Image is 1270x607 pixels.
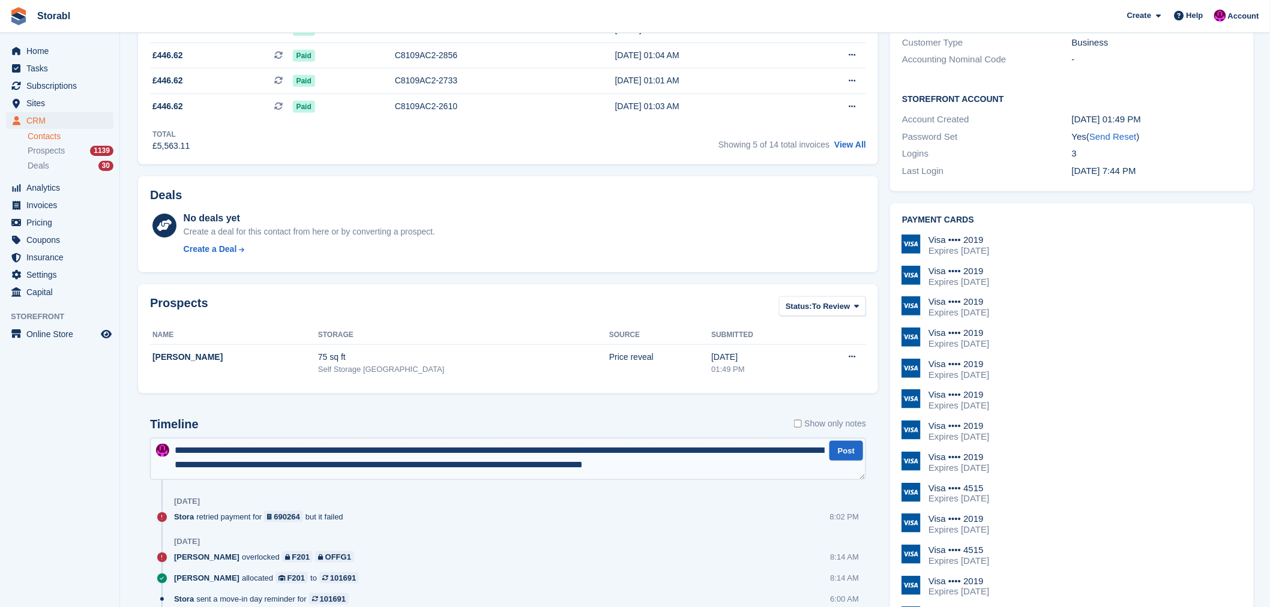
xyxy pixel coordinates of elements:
span: Prospects [28,145,65,157]
a: menu [6,232,113,248]
div: 1139 [90,146,113,156]
h2: Deals [150,188,182,202]
div: Last Login [902,164,1072,178]
span: [PERSON_NAME] [174,572,239,584]
div: [DATE] [711,351,808,363]
th: Source [609,326,711,345]
div: C8109AC2-2856 [395,49,573,62]
div: Expires [DATE] [928,431,989,442]
img: Visa Logo [901,327,921,347]
span: Paid [293,50,315,62]
div: [DATE] 01:01 AM [615,74,796,87]
th: Name [150,326,318,345]
div: retried payment for but it failed [174,511,349,522]
div: Expires [DATE] [928,338,989,349]
div: Account Created [902,113,1072,127]
img: Visa Logo [901,576,921,595]
th: Submitted [711,326,808,345]
div: Total [152,129,190,140]
span: Coupons [26,232,98,248]
div: 75 sq ft [318,351,609,363]
button: Status: To Review [779,296,866,316]
img: Visa Logo [901,359,921,378]
a: View All [834,140,866,149]
a: 101691 [319,572,359,584]
a: menu [6,43,113,59]
img: Visa Logo [901,296,921,315]
a: Create a Deal [184,243,435,256]
button: Post [829,441,863,461]
div: Self Storage [GEOGRAPHIC_DATA] [318,363,609,375]
span: Insurance [26,249,98,266]
div: Visa •••• 2019 [928,420,989,431]
div: F201 [292,551,310,563]
a: Prospects 1139 [28,145,113,157]
a: Send Reset [1089,131,1136,142]
div: Yes [1072,130,1242,144]
img: Visa Logo [901,266,921,285]
a: Contacts [28,131,113,142]
div: 690264 [274,511,300,522]
a: menu [6,179,113,196]
div: OFFG1 [325,551,351,563]
div: [DATE] 01:03 AM [615,100,796,113]
div: [PERSON_NAME] [152,351,318,363]
span: Stora [174,511,194,522]
span: Capital [26,284,98,301]
div: Visa •••• 4515 [928,483,989,494]
span: Home [26,43,98,59]
a: Preview store [99,327,113,341]
a: 690264 [264,511,303,522]
div: Expires [DATE] [928,493,989,504]
a: menu [6,214,113,231]
a: menu [6,284,113,301]
div: 8:14 AM [831,572,859,584]
a: 101691 [309,593,349,605]
div: sent a move-in day reminder for [174,593,355,605]
div: Create a Deal [184,243,237,256]
div: 101691 [330,572,356,584]
div: Visa •••• 2019 [928,452,989,462]
span: Deals [28,160,49,172]
label: Show only notes [794,417,866,430]
div: Visa •••• 2019 [928,513,989,524]
span: £446.62 [152,100,183,113]
div: 01:49 PM [711,363,808,375]
div: 30 [98,161,113,171]
div: Customer Type [902,36,1072,50]
img: stora-icon-8386f47178a22dfd0bd8f6a31ec36ba5ce8667c1dd55bd0f319d3a0aa187defe.svg [10,7,28,25]
span: Analytics [26,179,98,196]
a: F201 [275,572,308,584]
div: overlocked [174,551,360,563]
div: Visa •••• 2019 [928,266,989,277]
div: [DATE] 01:04 AM [615,49,796,62]
div: Expires [DATE] [928,277,989,287]
div: Expires [DATE] [928,524,989,535]
div: - [1072,53,1242,67]
a: menu [6,112,113,129]
div: Price reveal [609,351,711,363]
span: Stora [174,593,194,605]
h2: Storefront Account [902,92,1241,104]
div: No deals yet [184,211,435,226]
div: Password Set [902,130,1072,144]
img: Visa Logo [901,420,921,440]
div: Expires [DATE] [928,462,989,473]
span: CRM [26,112,98,129]
span: Paid [293,101,315,113]
h2: Timeline [150,417,199,431]
div: 3 [1072,147,1242,161]
div: Expires [DATE] [928,245,989,256]
img: Visa Logo [901,235,921,254]
div: Expires [DATE] [928,307,989,318]
img: Visa Logo [901,513,921,533]
div: F201 [287,572,305,584]
a: menu [6,266,113,283]
img: Visa Logo [901,452,921,471]
div: Visa •••• 2019 [928,359,989,369]
div: 8:02 PM [830,511,859,522]
a: menu [6,77,113,94]
span: Online Store [26,326,98,342]
img: Visa Logo [901,389,921,408]
time: 2025-08-11 18:44:04 UTC [1072,166,1136,176]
